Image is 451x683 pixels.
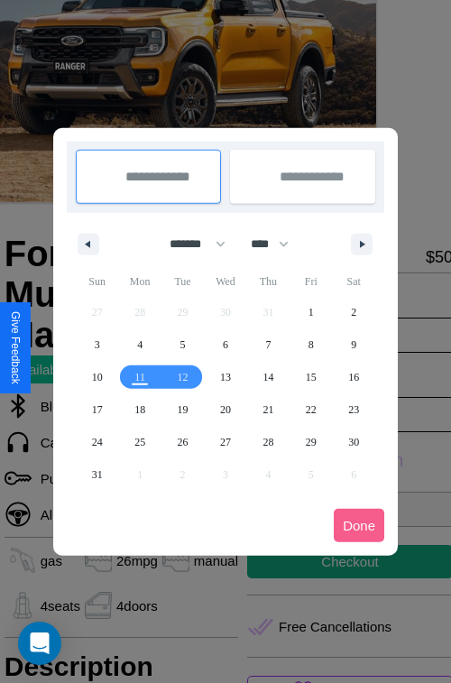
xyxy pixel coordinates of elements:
[9,311,22,384] div: Give Feedback
[134,393,145,426] span: 18
[180,328,186,361] span: 5
[220,426,231,458] span: 27
[118,426,161,458] button: 25
[92,458,103,491] span: 31
[220,393,231,426] span: 20
[333,296,375,328] button: 2
[161,361,204,393] button: 12
[92,393,103,426] span: 17
[161,426,204,458] button: 26
[134,426,145,458] span: 25
[118,328,161,361] button: 4
[351,328,356,361] span: 9
[95,328,100,361] span: 3
[265,328,271,361] span: 7
[247,267,290,296] span: Thu
[290,296,332,328] button: 1
[290,426,332,458] button: 29
[161,393,204,426] button: 19
[204,361,246,393] button: 13
[161,267,204,296] span: Tue
[76,361,118,393] button: 10
[220,361,231,393] span: 13
[351,296,356,328] span: 2
[333,426,375,458] button: 30
[308,296,314,328] span: 1
[306,426,317,458] span: 29
[290,361,332,393] button: 15
[92,361,103,393] span: 10
[348,393,359,426] span: 23
[178,426,189,458] span: 26
[204,426,246,458] button: 27
[161,328,204,361] button: 5
[290,267,332,296] span: Fri
[76,393,118,426] button: 17
[333,328,375,361] button: 9
[348,426,359,458] span: 30
[178,361,189,393] span: 12
[308,328,314,361] span: 8
[118,267,161,296] span: Mon
[76,458,118,491] button: 31
[333,393,375,426] button: 23
[262,361,273,393] span: 14
[247,393,290,426] button: 21
[306,361,317,393] span: 15
[262,393,273,426] span: 21
[247,426,290,458] button: 28
[204,393,246,426] button: 20
[334,509,384,542] button: Done
[247,328,290,361] button: 7
[333,267,375,296] span: Sat
[134,361,145,393] span: 11
[92,426,103,458] span: 24
[223,328,228,361] span: 6
[290,328,332,361] button: 8
[137,328,143,361] span: 4
[204,267,246,296] span: Wed
[262,426,273,458] span: 28
[290,393,332,426] button: 22
[76,267,118,296] span: Sun
[333,361,375,393] button: 16
[118,361,161,393] button: 11
[76,426,118,458] button: 24
[306,393,317,426] span: 22
[178,393,189,426] span: 19
[76,328,118,361] button: 3
[204,328,246,361] button: 6
[118,393,161,426] button: 18
[18,622,61,665] div: Open Intercom Messenger
[247,361,290,393] button: 14
[348,361,359,393] span: 16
